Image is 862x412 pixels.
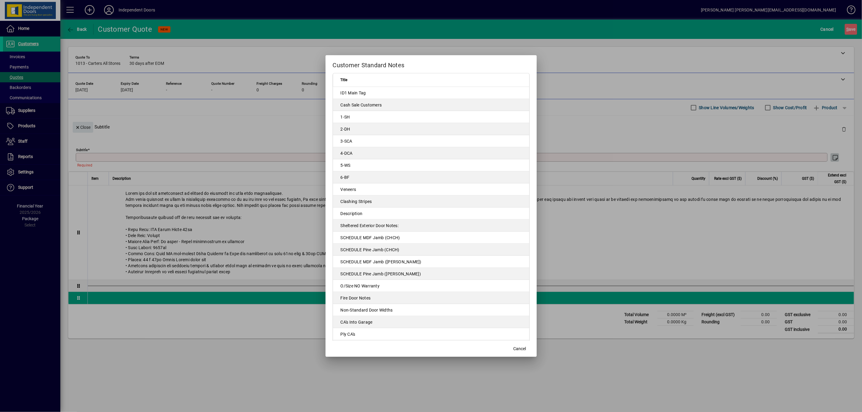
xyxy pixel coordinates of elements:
td: 2-DH [333,123,529,135]
td: Sheltered Exterior Door Notes: [333,220,529,232]
td: 4-DCA [333,147,529,159]
span: Title [341,77,348,83]
td: SCHEDULE MDF Jamb ([PERSON_NAME]) [333,256,529,268]
td: 1-SH [333,111,529,123]
td: 6-BF [333,171,529,183]
td: Non-Standard Door Widths [333,304,529,316]
td: Description [333,208,529,220]
td: Fire Door Notes [333,292,529,304]
h2: Customer Standard Notes [326,55,537,73]
td: SCHEDULE Pine Jamb (CHCH) [333,244,529,256]
button: Cancel [510,344,530,354]
td: ID1 Main Tag [333,87,529,99]
td: SCHEDULE MDF Jamb (CHCH) [333,232,529,244]
td: Clashing Stripes [333,195,529,208]
td: Cash Sale Customers [333,99,529,111]
td: Veneers [333,183,529,195]
td: 3-SCA [333,135,529,147]
td: Ply CA's [333,328,529,340]
td: CA's Into Garage [333,316,529,328]
span: Cancel [514,346,526,352]
td: 5-WS [333,159,529,171]
td: O/Size NO Warranty [333,280,529,292]
td: SCHEDULE Pine Jamb ([PERSON_NAME]) [333,268,529,280]
td: Bifold Minimum Door Width [333,340,529,352]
